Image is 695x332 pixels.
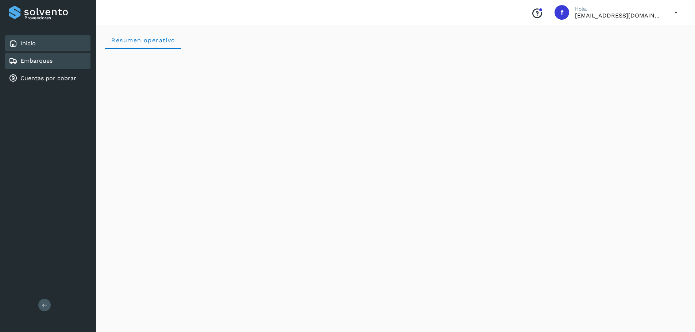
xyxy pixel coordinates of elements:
[575,6,663,12] p: Hola,
[20,75,76,82] a: Cuentas por cobrar
[5,35,90,51] div: Inicio
[20,40,36,47] a: Inicio
[24,15,88,20] p: Proveedores
[575,12,663,19] p: facturacion@salgofreight.com
[5,70,90,86] div: Cuentas por cobrar
[111,37,175,44] span: Resumen operativo
[20,57,53,64] a: Embarques
[5,53,90,69] div: Embarques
